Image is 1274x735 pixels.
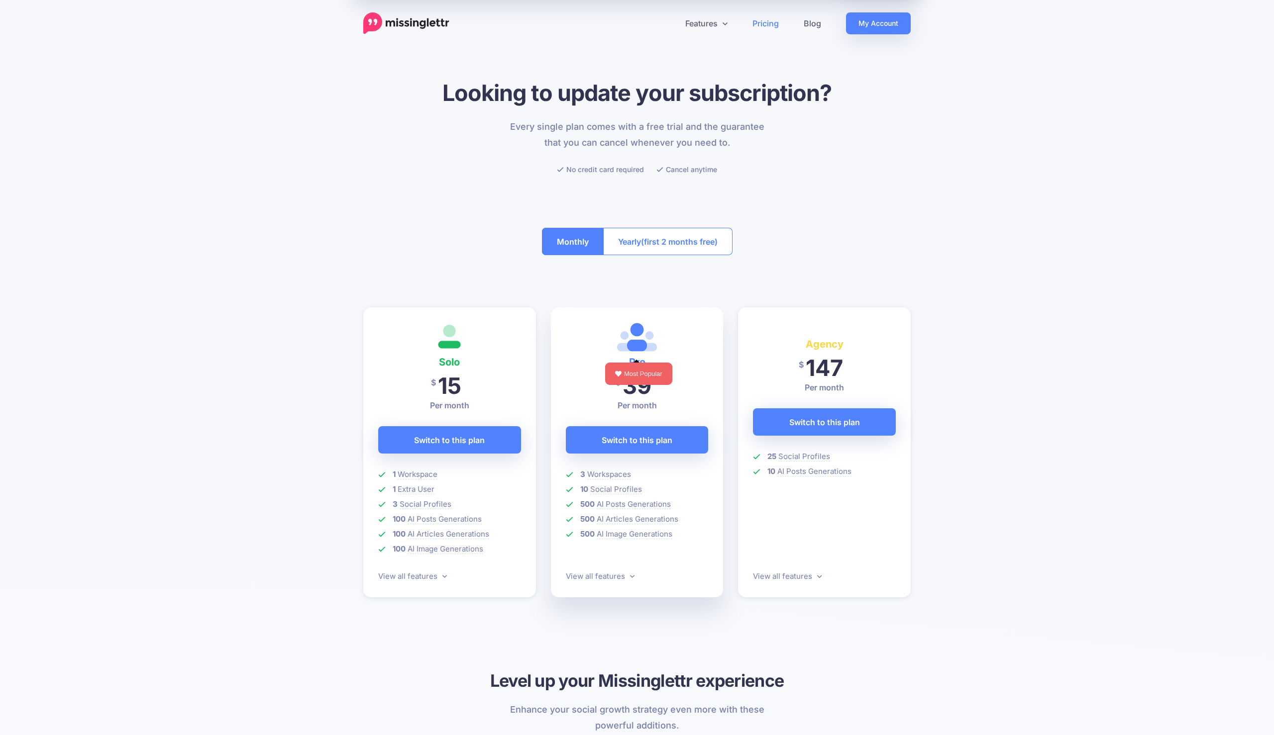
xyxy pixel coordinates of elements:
li: No credit card required [557,163,644,176]
b: 1 [393,469,396,479]
p: Per month [753,381,896,393]
p: Every single plan comes with a free trial and the guarantee that you can cancel whenever you need... [504,119,770,151]
a: Pricing [740,12,791,34]
button: Yearly(first 2 months free) [603,228,733,255]
span: $ [431,371,436,394]
span: 15 [438,372,461,399]
a: View all features [378,571,447,581]
a: Switch to this plan [378,426,521,454]
b: 10 [580,484,588,494]
span: $ [799,354,804,376]
b: 1 [393,484,396,494]
a: Home [363,12,449,34]
a: View all features [566,571,635,581]
p: Enhance your social growth strategy even more with these powerful additions. [504,702,770,734]
span: Social Profiles [400,499,451,509]
span: AI Articles Generations [408,529,489,539]
span: Extra User [398,484,434,494]
h4: Solo [378,354,521,370]
span: (first 2 months free) [641,234,718,250]
span: Switch to this plan [789,414,860,430]
a: Switch to this plan [566,426,709,454]
a: View all features [753,571,822,581]
h4: Pro [566,354,709,370]
button: Monthly [542,228,604,255]
span: AI Image Generations [597,529,672,539]
span: AI Posts Generations [777,466,851,476]
b: 3 [393,499,398,509]
span: Social Profiles [590,484,642,494]
span: AI Posts Generations [597,499,671,509]
b: 500 [580,499,595,509]
b: 100 [393,514,406,524]
b: 500 [580,529,595,539]
div: Most Popular [605,363,672,385]
li: Cancel anytime [656,163,717,176]
span: AI Posts Generations [408,514,482,524]
span: Switch to this plan [414,432,485,448]
span: AI Image Generations [408,544,483,554]
span: Social Profiles [778,452,830,461]
span: Switch to this plan [602,432,672,448]
b: 500 [580,514,595,524]
span: Workspace [398,469,437,479]
h4: Agency [753,336,896,352]
p: Per month [566,399,709,411]
span: Workspaces [587,469,631,479]
b: 25 [767,452,776,461]
a: Features [673,12,740,34]
b: 10 [767,466,775,476]
p: Per month [378,399,521,411]
a: My Account [846,12,911,34]
a: Switch to this plan [753,408,896,436]
span: AI Articles Generations [597,514,678,524]
a: Blog [791,12,834,34]
b: 3 [580,469,585,479]
span: 147 [806,354,843,381]
h1: Looking to update your subscription? [363,79,911,106]
b: 100 [393,544,406,553]
b: 100 [393,529,406,539]
h3: Level up your Missinglettr experience [363,669,911,692]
